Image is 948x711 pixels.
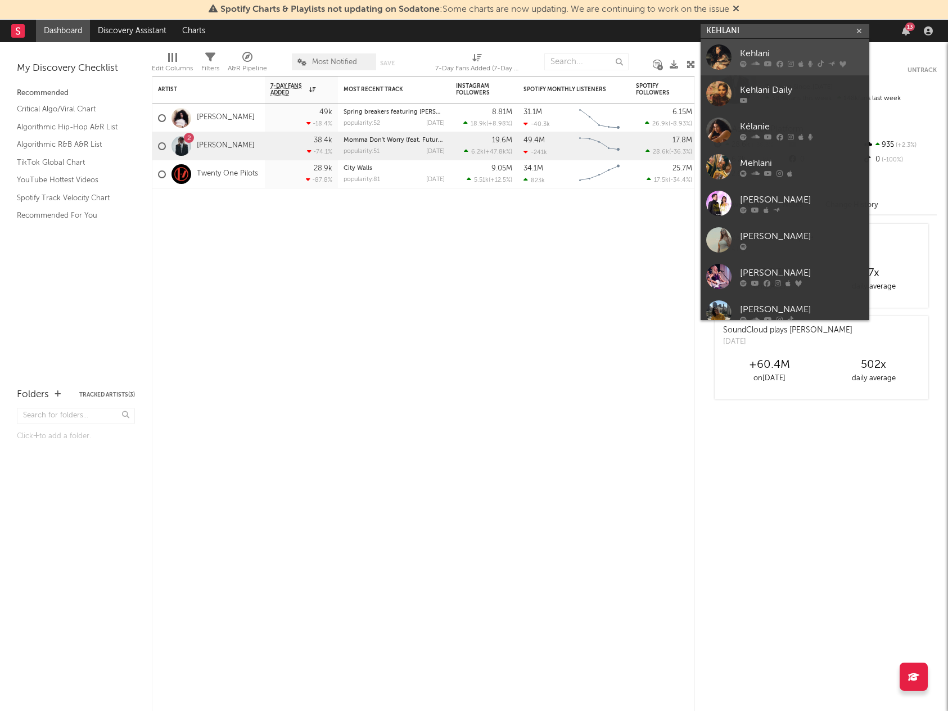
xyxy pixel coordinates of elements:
span: +47.8k % [485,149,511,155]
div: SoundCloud plays [PERSON_NAME] [723,325,852,336]
a: Discovery Assistant [90,20,174,42]
div: -18.4 % [306,120,332,127]
div: Most Recent Track [344,86,428,93]
div: 13 [905,22,915,31]
div: My Discovery Checklist [17,62,135,75]
span: Most Notified [312,58,357,66]
div: Mehlani [740,156,864,170]
div: 28.9k [314,165,332,172]
span: 17.5k [654,177,669,183]
span: -100 % [880,157,903,163]
div: A&R Pipeline [228,48,267,80]
div: Kehlani Daily [740,83,864,97]
div: ( ) [464,148,512,155]
a: [PERSON_NAME] [701,258,869,295]
a: YouTube Hottest Videos [17,174,124,186]
span: 6.2k [471,149,484,155]
div: 823k [523,177,545,184]
a: Algorithmic Hip-Hop A&R List [17,121,124,133]
div: daily average [821,280,926,294]
a: Algorithmic R&B A&R List [17,138,124,151]
span: 18.9k [471,121,486,127]
a: Twenty One Pilots [197,169,258,179]
div: ( ) [467,176,512,183]
a: Momma Don't Worry (feat. Future, [PERSON_NAME]) [344,137,495,143]
div: [PERSON_NAME] [740,193,864,206]
div: popularity: 52 [344,120,380,127]
div: -87.8 % [306,176,332,183]
div: on [DATE] [717,372,821,385]
div: [PERSON_NAME] [740,303,864,316]
input: Search for artists [701,24,869,38]
div: [PERSON_NAME] [740,229,864,243]
div: [DATE] [723,336,852,348]
div: 9.05M [491,165,512,172]
div: Artist [158,86,242,93]
div: -40.3k [523,120,550,128]
div: Click to add a folder. [17,430,135,443]
div: 49k [319,109,332,116]
div: ( ) [645,148,692,155]
a: [PERSON_NAME] [197,141,255,151]
a: [PERSON_NAME] [701,295,869,331]
div: ( ) [463,120,512,127]
div: 7-Day Fans Added (7-Day Fans Added) [435,62,520,75]
span: 26.9k [652,121,669,127]
div: daily average [821,372,926,385]
a: Spring breakers featuring [PERSON_NAME] [344,109,468,115]
span: +2.3 % [894,142,917,148]
div: 17.8M [672,137,692,144]
div: +60.4M [717,358,821,372]
a: Charts [174,20,213,42]
div: popularity: 81 [344,177,380,183]
span: -8.93 % [670,121,690,127]
a: TikTok Global Chart [17,156,124,169]
span: Dismiss [733,5,739,14]
span: : Some charts are now updating. We are continuing to work on the issue [220,5,729,14]
a: City Walls [344,165,372,172]
button: Tracked Artists(3) [79,392,135,398]
div: -74.1 % [307,148,332,155]
div: 7 x [821,267,926,280]
div: Spotify Monthly Listeners [523,86,608,93]
a: Spotify Track Velocity Chart [17,192,124,204]
div: Kehlani [740,47,864,60]
svg: Chart title [574,104,625,132]
div: 25.7M [672,165,692,172]
a: Critical Algo/Viral Chart [17,103,124,115]
div: 31.1M [523,109,542,116]
div: 8.81M [492,109,512,116]
span: +12.5 % [490,177,511,183]
svg: Chart title [574,160,625,188]
div: 0 [862,152,937,167]
div: Kélanie [740,120,864,133]
div: 49.4M [523,137,545,144]
a: [PERSON_NAME] [197,113,255,123]
a: [PERSON_NAME] [701,185,869,222]
span: 7-Day Fans Added [270,83,306,96]
div: 19.6M [492,137,512,144]
div: ( ) [647,176,692,183]
div: Spring breakers featuring kesha [344,109,445,115]
div: A&R Pipeline [228,62,267,75]
div: 34.1M [523,165,543,172]
div: [DATE] [426,177,445,183]
div: 7-Day Fans Added (7-Day Fans Added) [435,48,520,80]
span: 5.51k [474,177,489,183]
input: Search for folders... [17,408,135,424]
span: -34.4 % [670,177,690,183]
div: Recommended [17,87,135,100]
button: 13 [902,26,910,35]
a: Mehlani [701,148,869,185]
div: Filters [201,62,219,75]
div: City Walls [344,165,445,172]
div: Edit Columns [152,48,193,80]
a: Recommended For You [17,209,124,222]
button: Save [380,60,395,66]
button: Untrack [908,65,937,76]
span: 28.6k [653,149,669,155]
div: -241k [523,148,547,156]
div: [PERSON_NAME] [740,266,864,280]
div: Momma Don't Worry (feat. Future, Lil Baby) [344,137,445,143]
div: Instagram Followers [456,83,495,96]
